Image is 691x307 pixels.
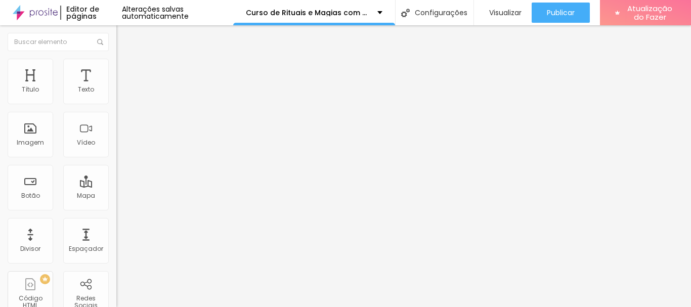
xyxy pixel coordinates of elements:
[17,138,44,147] font: Imagem
[246,8,501,18] font: Curso de Rituais e Magias com Ervas, [DEMOGRAPHIC_DATA] e Velas
[21,191,40,200] font: Botão
[97,39,103,45] img: Ícone
[532,3,590,23] button: Publicar
[78,85,94,94] font: Texto
[489,8,522,18] font: Visualizar
[77,138,95,147] font: Vídeo
[77,191,95,200] font: Mapa
[22,85,39,94] font: Título
[627,3,672,22] font: Atualização do Fazer
[122,4,189,21] font: Alterações salvas automaticamente
[69,244,103,253] font: Espaçador
[8,33,109,51] input: Buscar elemento
[474,3,532,23] button: Visualizar
[401,9,410,17] img: Ícone
[415,8,467,18] font: Configurações
[547,8,575,18] font: Publicar
[116,25,691,307] iframe: Editor
[66,4,99,21] font: Editor de páginas
[20,244,40,253] font: Divisor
